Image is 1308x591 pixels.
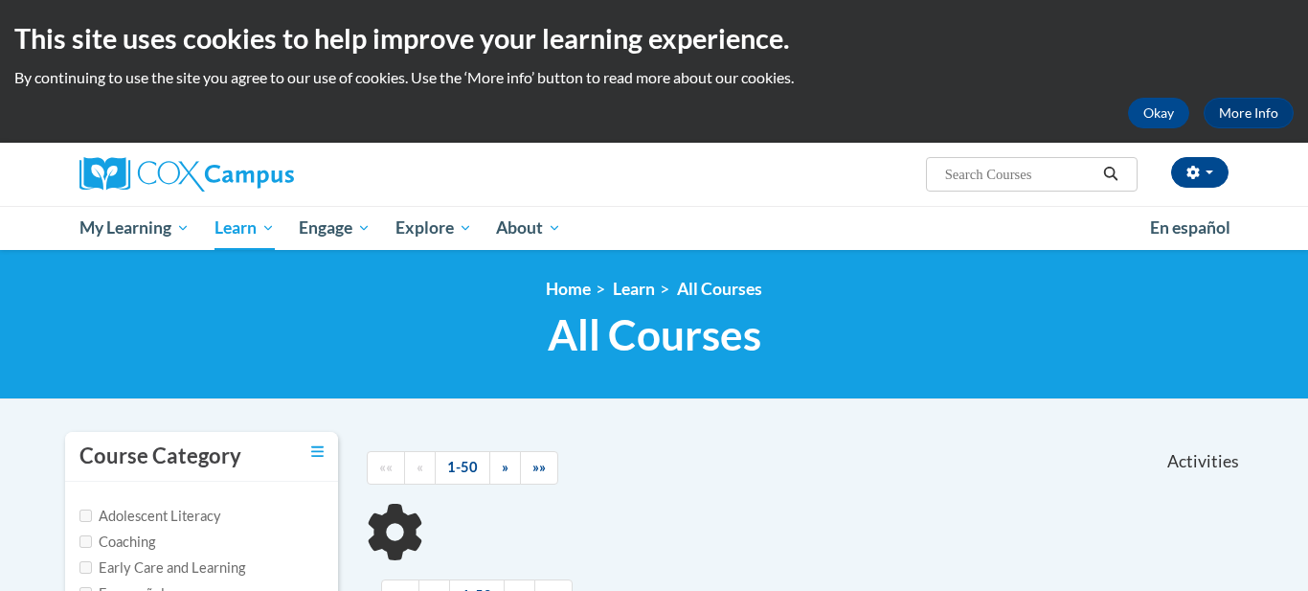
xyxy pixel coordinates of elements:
[943,163,1096,186] input: Search Courses
[379,459,393,475] span: ««
[548,309,761,360] span: All Courses
[286,206,383,250] a: Engage
[79,216,190,239] span: My Learning
[79,535,92,548] input: Checkbox for Options
[79,557,245,579] label: Early Care and Learning
[613,279,655,299] a: Learn
[202,206,287,250] a: Learn
[520,451,558,485] a: End
[79,561,92,574] input: Checkbox for Options
[1204,98,1294,128] a: More Info
[546,279,591,299] a: Home
[383,206,485,250] a: Explore
[532,459,546,475] span: »»
[417,459,423,475] span: «
[404,451,436,485] a: Previous
[14,67,1294,88] p: By continuing to use the site you agree to our use of cookies. Use the ‘More info’ button to read...
[395,216,472,239] span: Explore
[489,451,521,485] a: Next
[67,206,202,250] a: My Learning
[79,442,241,471] h3: Course Category
[79,157,443,192] a: Cox Campus
[1128,98,1189,128] button: Okay
[1138,208,1243,248] a: En español
[677,279,762,299] a: All Courses
[1096,163,1125,186] button: Search
[79,506,221,527] label: Adolescent Literacy
[214,216,275,239] span: Learn
[367,451,405,485] a: Begining
[496,216,561,239] span: About
[435,451,490,485] a: 1-50
[485,206,575,250] a: About
[79,532,155,553] label: Coaching
[79,510,92,522] input: Checkbox for Options
[1150,217,1230,238] span: En español
[311,442,324,463] a: Toggle collapse
[51,206,1257,250] div: Main menu
[79,157,294,192] img: Cox Campus
[299,216,371,239] span: Engage
[502,459,508,475] span: »
[14,19,1294,57] h2: This site uses cookies to help improve your learning experience.
[1171,157,1229,188] button: Account Settings
[1167,451,1239,472] span: Activities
